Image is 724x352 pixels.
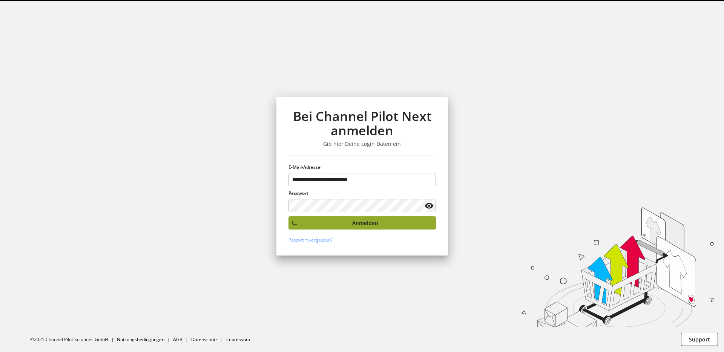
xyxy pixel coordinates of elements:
li: ©2025 Channel Pilot Solutions GmbH [30,336,117,343]
a: Nutzungsbedingungen [117,336,164,343]
h3: Gib hier Deine Login Daten ein [288,141,436,147]
h1: Bei Channel Pilot Next anmelden [288,109,436,138]
span: Passwort [288,190,308,196]
span: E-Mail-Adresse [288,164,321,170]
a: Datenschutz [191,336,218,343]
a: Passwort vergessen? [288,237,333,243]
a: Impressum [226,336,250,343]
a: AGB [173,336,183,343]
button: Support [681,333,718,346]
span: Support [689,335,710,343]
